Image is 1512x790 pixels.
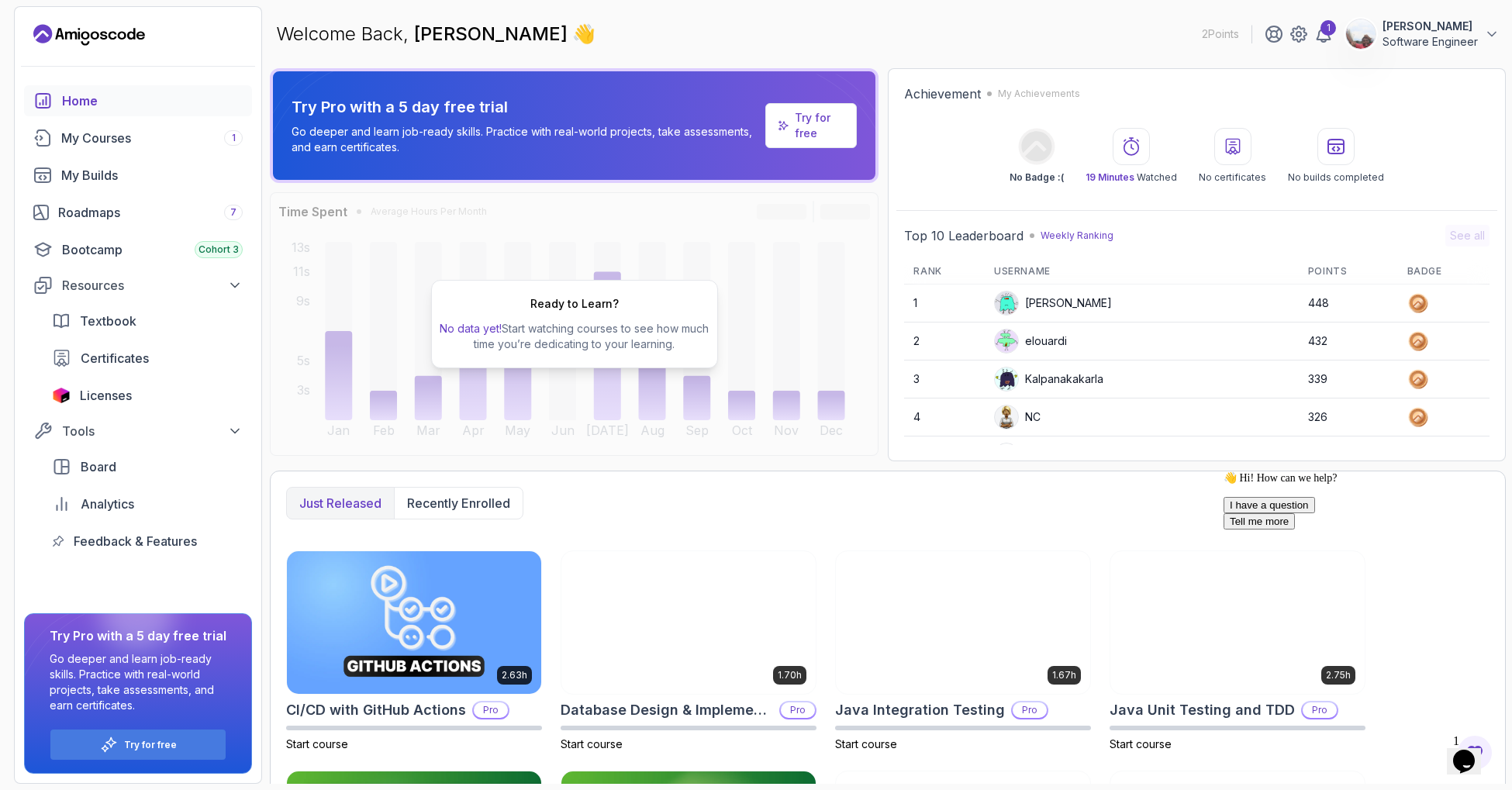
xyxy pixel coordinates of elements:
[904,323,985,361] td: 2
[62,91,243,110] div: Home
[1041,229,1113,242] p: Weekly Ranking
[994,443,1068,467] div: IssaKass
[276,22,595,47] p: Welcome Back,
[6,6,285,64] div: 👋 Hi! How can we help?I have a questionTell me more
[81,457,116,476] span: Board
[1110,551,1365,694] img: Java Unit Testing and TDD card
[995,443,1018,467] img: user profile image
[1346,19,1376,49] img: user profile image
[24,160,252,191] a: builds
[995,292,1018,315] img: default monster avatar
[1383,34,1478,50] p: Software Engineer
[58,203,243,222] div: Roadmaps
[24,85,252,116] a: home
[286,550,542,752] a: CI/CD with GitHub Actions card2.63hCI/CD with GitHub ActionsProStart course
[836,551,1090,694] img: Java Integration Testing card
[1320,20,1336,36] div: 1
[43,305,252,336] a: textbook
[781,702,815,718] p: Pro
[1086,171,1177,184] p: Watched
[904,398,985,436] td: 4
[124,739,177,751] a: Try for free
[1202,26,1239,42] p: 2 Points
[835,737,897,750] span: Start course
[1010,171,1064,184] p: No Badge :(
[24,271,252,299] button: Resources
[232,132,236,144] span: 1
[230,206,236,219] span: 7
[24,122,252,154] a: courses
[1110,550,1365,752] a: Java Unit Testing and TDD card2.75hJava Unit Testing and TDDProStart course
[994,367,1103,392] div: Kalpanakakarla
[80,312,136,330] span: Textbook
[994,329,1067,354] div: elouardi
[61,129,243,147] div: My Courses
[81,349,149,367] span: Certificates
[1299,259,1398,285] th: Points
[571,19,599,49] span: 👋
[1299,436,1398,474] td: 298
[1445,225,1490,247] button: See all
[1199,171,1266,184] p: No certificates
[1288,171,1384,184] p: No builds completed
[1299,398,1398,436] td: 326
[835,550,1091,752] a: Java Integration Testing card1.67hJava Integration TestingProStart course
[1345,19,1500,50] button: user profile image[PERSON_NAME]Software Engineer
[299,494,381,512] p: Just released
[33,22,145,47] a: Landing page
[985,259,1299,285] th: Username
[765,103,857,148] a: Try for free
[904,436,985,474] td: 5
[43,488,252,519] a: analytics
[286,737,348,750] span: Start course
[52,388,71,403] img: jetbrains icon
[995,405,1018,429] img: user profile image
[1314,25,1333,43] a: 1
[998,88,1080,100] p: My Achievements
[904,85,981,103] h2: Achievement
[6,48,78,64] button: Tell me more
[50,729,226,761] button: Try for free
[1383,19,1478,34] p: [PERSON_NAME]
[904,361,985,398] td: 3
[62,240,243,259] div: Bootcamp
[530,296,619,312] h2: Ready to Learn?
[6,7,119,19] span: 👋 Hi! How can we help?
[6,32,98,48] button: I have a question
[994,405,1041,429] div: NC
[1110,737,1172,750] span: Start course
[43,451,252,482] a: board
[1299,285,1398,323] td: 448
[1398,259,1490,285] th: Badge
[24,417,252,445] button: Tools
[80,386,132,405] span: Licenses
[1052,669,1076,681] p: 1.67h
[286,699,466,721] h2: CI/CD with GitHub Actions
[394,488,523,519] button: Recently enrolled
[81,495,134,513] span: Analytics
[1299,361,1398,398] td: 339
[1299,323,1398,361] td: 432
[43,343,252,374] a: certificates
[198,243,239,256] span: Cohort 3
[24,234,252,265] a: bootcamp
[904,226,1024,245] h2: Top 10 Leaderboard
[502,669,527,681] p: 2.63h
[407,494,510,512] p: Recently enrolled
[61,166,243,185] div: My Builds
[438,321,711,352] p: Start watching courses to see how much time you’re dedicating to your learning.
[561,550,816,752] a: Database Design & Implementation card1.70hDatabase Design & ImplementationProStart course
[287,551,541,694] img: CI/CD with GitHub Actions card
[778,669,802,681] p: 1.70h
[1086,171,1134,183] span: 19 Minutes
[292,96,759,118] p: Try Pro with a 5 day free trial
[561,551,816,694] img: Database Design & Implementation card
[561,699,773,721] h2: Database Design & Implementation
[414,22,572,45] span: [PERSON_NAME]
[795,110,844,141] a: Try for free
[1447,728,1496,774] iframe: chat widget
[43,526,252,557] a: feedback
